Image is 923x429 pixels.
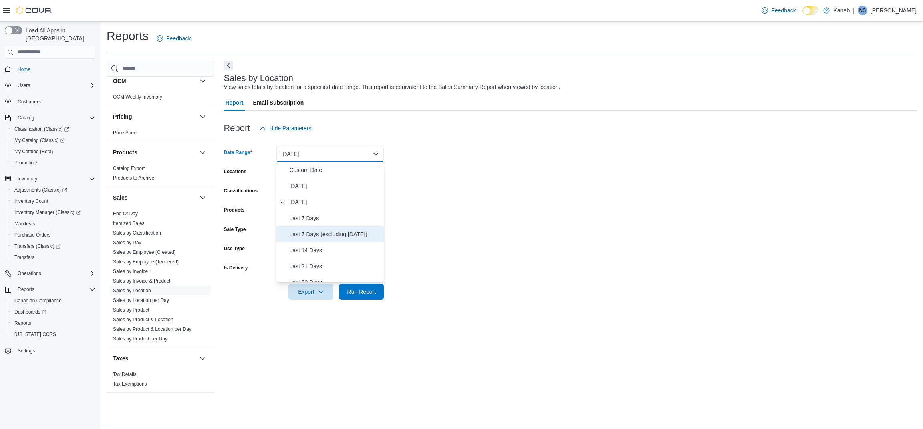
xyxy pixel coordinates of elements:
[2,345,99,356] button: Settings
[113,354,196,362] button: Taxes
[224,188,258,194] label: Classifications
[14,148,53,155] span: My Catalog (Beta)
[113,94,162,100] span: OCM Weekly Inventory
[113,287,151,294] span: Sales by Location
[289,213,381,223] span: Last 7 Days
[14,113,95,123] span: Catalog
[293,284,328,300] span: Export
[11,158,42,168] a: Promotions
[224,123,250,133] h3: Report
[113,269,148,274] a: Sales by Invoice
[859,6,866,15] span: NS
[289,229,381,239] span: Last 7 Days (excluding [DATE])
[2,63,99,75] button: Home
[11,330,95,339] span: Washington CCRS
[18,115,34,121] span: Catalog
[113,307,149,313] a: Sales by Product
[11,241,64,251] a: Transfers (Classic)
[256,120,314,136] button: Hide Parameters
[11,196,95,206] span: Inventory Count
[276,146,384,162] button: [DATE]
[14,346,95,356] span: Settings
[198,76,208,86] button: OCM
[8,218,99,229] button: Manifests
[14,309,46,315] span: Dashboards
[166,34,191,42] span: Feedback
[107,209,214,347] div: Sales
[113,166,145,171] a: Catalog Export
[771,6,796,14] span: Feedback
[113,210,138,217] span: End Of Day
[113,221,145,226] a: Itemized Sales
[224,61,233,70] button: Next
[5,60,95,378] nav: Complex example
[113,259,179,265] span: Sales by Employee (Tendered)
[2,96,99,107] button: Customers
[14,160,39,166] span: Promotions
[8,229,99,241] button: Purchase Orders
[11,307,95,317] span: Dashboards
[802,6,819,15] input: Dark Mode
[8,146,99,157] button: My Catalog (Beta)
[107,28,149,44] h1: Reports
[8,252,99,263] button: Transfers
[18,286,34,293] span: Reports
[14,174,40,184] button: Inventory
[22,26,95,42] span: Load All Apps in [GEOGRAPHIC_DATA]
[113,297,169,303] a: Sales by Location per Day
[113,316,173,323] span: Sales by Product & Location
[107,370,214,392] div: Taxes
[113,77,196,85] button: OCM
[113,239,141,246] span: Sales by Day
[16,6,52,14] img: Cova
[113,130,138,136] a: Price Sheet
[107,128,214,141] div: Pricing
[113,113,196,121] button: Pricing
[113,194,196,202] button: Sales
[11,147,56,156] a: My Catalog (Beta)
[14,269,44,278] button: Operations
[8,157,99,168] button: Promotions
[14,97,44,107] a: Customers
[113,278,170,284] a: Sales by Invoice & Product
[289,245,381,255] span: Last 14 Days
[8,135,99,146] a: My Catalog (Classic)
[113,165,145,172] span: Catalog Export
[14,113,37,123] button: Catalog
[14,346,38,356] a: Settings
[18,348,35,354] span: Settings
[113,194,128,202] h3: Sales
[14,232,51,238] span: Purchase Orders
[224,168,246,175] label: Locations
[18,270,41,277] span: Operations
[14,320,31,326] span: Reports
[11,219,38,229] a: Manifests
[113,249,176,255] span: Sales by Employee (Created)
[14,187,67,193] span: Adjustments (Classic)
[11,158,95,168] span: Promotions
[14,198,48,204] span: Inventory Count
[8,318,99,329] button: Reports
[113,288,151,293] a: Sales by Location
[2,80,99,91] button: Users
[113,77,126,85] h3: OCM
[107,92,214,105] div: OCM
[8,184,99,196] a: Adjustments (Classic)
[289,277,381,287] span: Last 30 Days
[11,307,50,317] a: Dashboards
[11,296,65,306] a: Canadian Compliance
[11,124,95,134] span: Classification (Classic)
[14,81,33,90] button: Users
[113,372,137,377] a: Tax Details
[11,230,95,240] span: Purchase Orders
[18,176,37,182] span: Inventory
[113,113,132,121] h3: Pricing
[113,326,191,332] a: Sales by Product & Location per Day
[14,137,65,144] span: My Catalog (Classic)
[2,284,99,295] button: Reports
[11,185,70,195] a: Adjustments (Classic)
[113,381,147,387] a: Tax Exemptions
[113,175,154,181] a: Products to Archive
[834,6,850,15] p: Kanab
[224,83,560,91] div: View sales totals by location for a specified date range. This report is equivalent to the Sales ...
